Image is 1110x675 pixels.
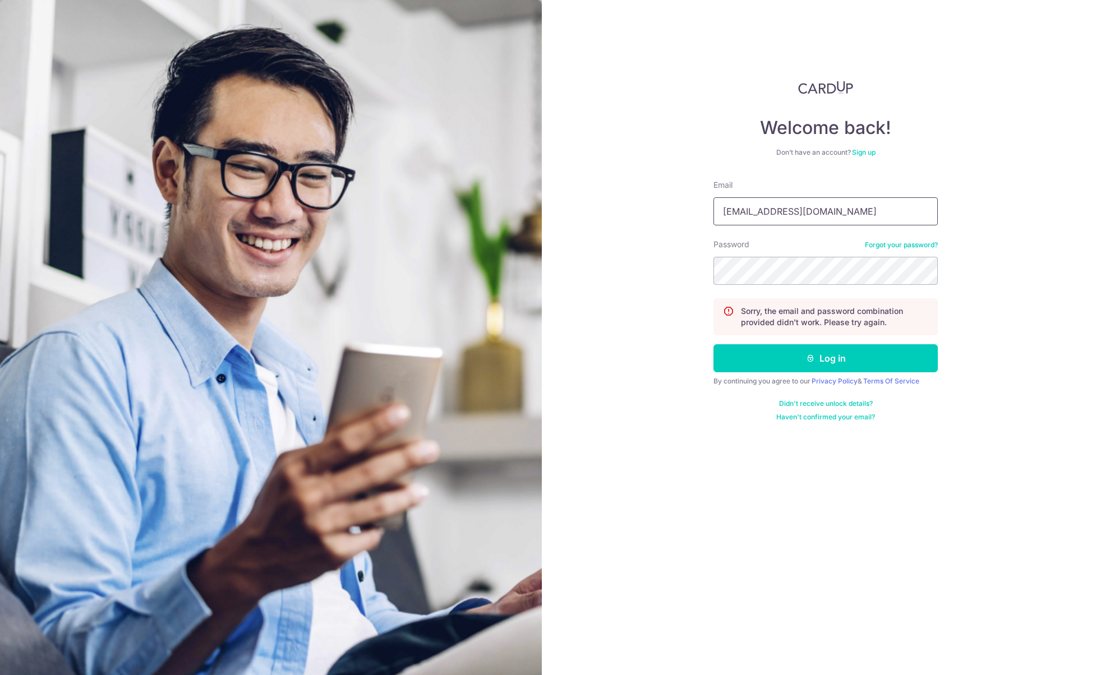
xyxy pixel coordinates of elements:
p: Sorry, the email and password combination provided didn't work. Please try again. [741,306,928,328]
img: CardUp Logo [798,81,853,94]
a: Forgot your password? [865,241,938,249]
input: Enter your Email [713,197,938,225]
div: Don’t have an account? [713,148,938,157]
a: Sign up [852,148,876,156]
a: Privacy Policy [812,377,858,385]
label: Password [713,239,749,250]
button: Log in [713,344,938,372]
a: Didn't receive unlock details? [779,399,873,408]
div: By continuing you agree to our & [713,377,938,386]
a: Terms Of Service [863,377,919,385]
label: Email [713,179,733,191]
a: Haven't confirmed your email? [776,413,875,422]
h4: Welcome back! [713,117,938,139]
